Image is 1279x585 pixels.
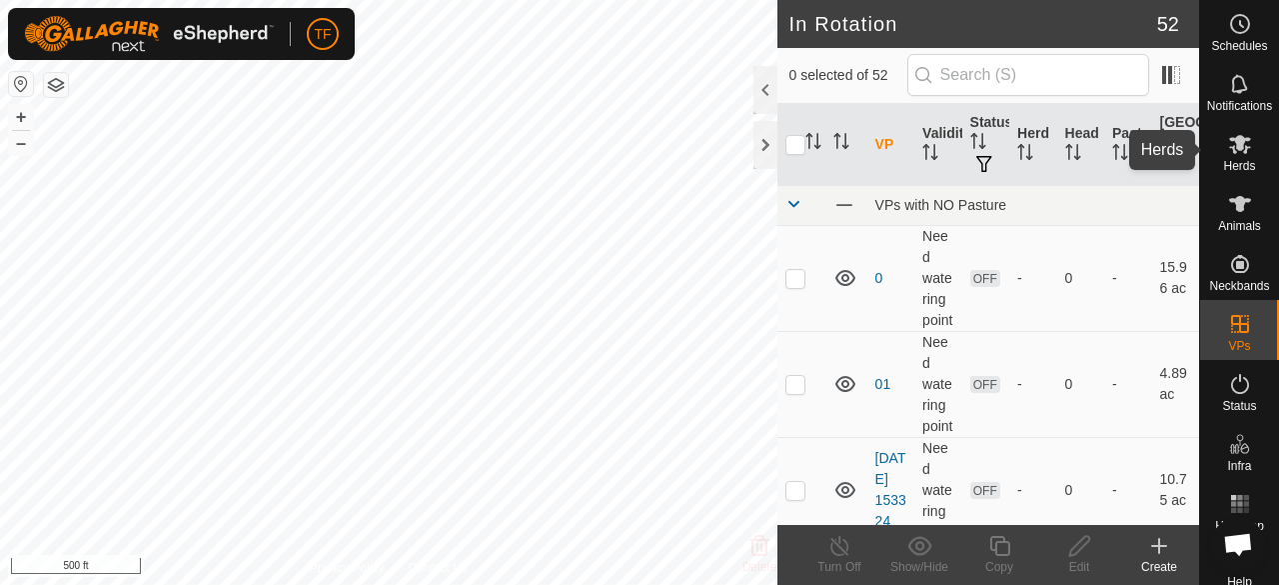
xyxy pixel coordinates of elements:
[970,376,1000,393] span: OFF
[1215,520,1264,532] span: Heatmap
[1104,331,1151,437] td: -
[962,104,1009,186] th: Status
[1227,460,1251,472] span: Infra
[1017,268,1048,289] div: -
[1057,225,1104,331] td: 0
[1039,558,1119,576] div: Edit
[799,558,879,576] div: Turn Off
[1160,157,1176,173] p-sorticon: Activate to sort
[914,437,961,543] td: Need watering point
[1065,147,1081,163] p-sorticon: Activate to sort
[970,270,1000,287] span: OFF
[1209,280,1269,292] span: Neckbands
[1152,104,1199,186] th: [GEOGRAPHIC_DATA] Area
[914,331,961,437] td: Need watering point
[875,270,883,286] a: 0
[9,72,33,96] button: Reset Map
[1112,147,1128,163] p-sorticon: Activate to sort
[1104,104,1151,186] th: Pasture
[1104,437,1151,543] td: -
[875,376,891,392] a: 01
[408,559,467,577] a: Contact Us
[1009,104,1056,186] th: Herd
[310,559,385,577] a: Privacy Policy
[9,105,33,129] button: +
[1223,160,1255,172] span: Herds
[789,65,907,86] span: 0 selected of 52
[875,197,1191,213] div: VPs with NO Pasture
[1057,331,1104,437] td: 0
[805,136,821,152] p-sorticon: Activate to sort
[970,482,1000,499] span: OFF
[1207,100,1272,112] span: Notifications
[1152,437,1199,543] td: 10.75 ac
[1157,9,1179,39] span: 52
[9,131,33,155] button: –
[1017,147,1033,163] p-sorticon: Activate to sort
[1152,331,1199,437] td: 4.89 ac
[1211,517,1265,571] div: Open chat
[833,136,849,152] p-sorticon: Activate to sort
[314,24,331,45] span: TF
[875,450,906,529] a: [DATE] 153324
[1017,374,1048,395] div: -
[1057,104,1104,186] th: Head
[1104,225,1151,331] td: -
[1222,400,1256,412] span: Status
[914,225,961,331] td: Need watering point
[907,54,1149,96] input: Search (S)
[922,147,938,163] p-sorticon: Activate to sort
[24,16,274,52] img: Gallagher Logo
[867,104,914,186] th: VP
[1218,220,1261,232] span: Animals
[789,12,1157,36] h2: In Rotation
[1017,480,1048,501] div: -
[914,104,961,186] th: Validity
[1057,437,1104,543] td: 0
[1211,40,1267,52] span: Schedules
[1119,558,1199,576] div: Create
[1228,340,1250,352] span: VPs
[44,73,68,97] button: Map Layers
[959,558,1039,576] div: Copy
[970,136,986,152] p-sorticon: Activate to sort
[879,558,959,576] div: Show/Hide
[1152,225,1199,331] td: 15.96 ac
